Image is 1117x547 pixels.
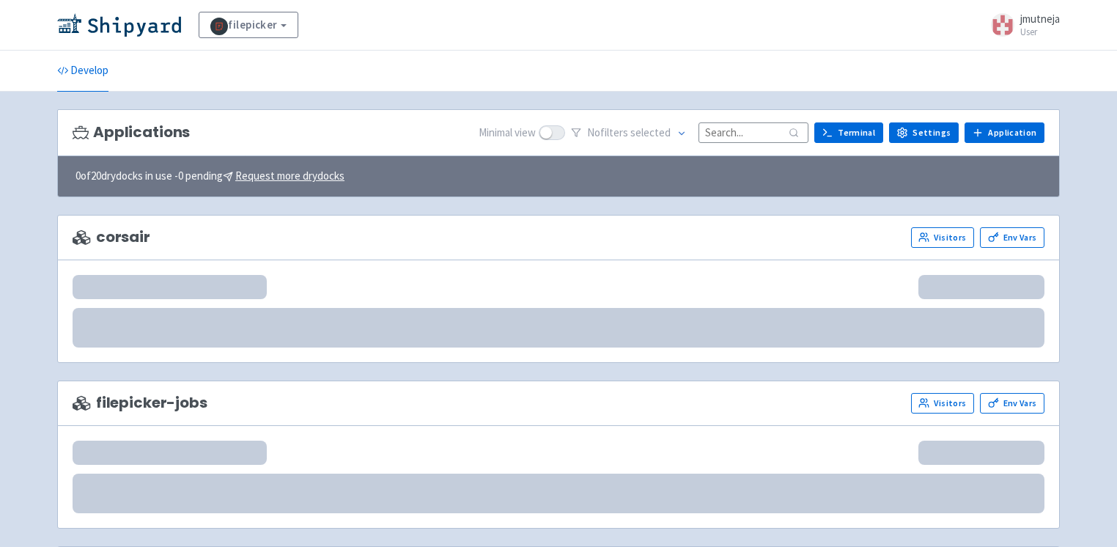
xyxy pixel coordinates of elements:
u: Request more drydocks [235,169,344,183]
a: Settings [889,122,959,143]
span: corsair [73,229,150,246]
small: User [1020,27,1060,37]
img: Shipyard logo [57,13,181,37]
span: filepicker-jobs [73,394,207,411]
h3: Applications [73,124,190,141]
span: Minimal view [479,125,536,142]
span: jmutneja [1020,12,1060,26]
a: Application [965,122,1044,143]
a: filepicker [199,12,298,38]
a: Develop [57,51,108,92]
input: Search... [698,122,808,142]
a: Env Vars [980,227,1044,248]
span: No filter s [587,125,671,142]
a: Visitors [911,227,974,248]
a: Env Vars [980,393,1044,414]
a: Visitors [911,393,974,414]
a: jmutneja User [982,13,1060,37]
a: Terminal [814,122,883,143]
span: selected [630,125,671,139]
span: 0 of 20 drydocks in use - 0 pending [75,168,344,185]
